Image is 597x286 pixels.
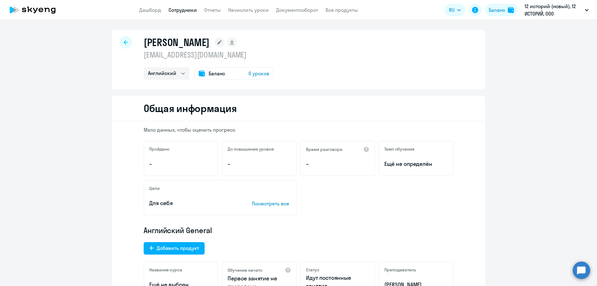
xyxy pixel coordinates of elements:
h5: Статус [306,267,319,273]
span: Английский General [144,225,212,235]
a: Отчеты [204,7,221,13]
p: – [149,160,213,168]
img: balance [508,7,514,13]
div: Добавить продукт [157,244,199,252]
p: Посмотреть все [252,200,291,207]
p: [EMAIL_ADDRESS][DOMAIN_NAME] [144,50,274,60]
h2: Общая информация [144,102,237,115]
h5: Название курса [149,267,182,273]
h5: Темп обучения [384,146,414,152]
span: Ещё не определён [384,160,448,168]
h5: Время разговора [306,147,342,152]
p: – [306,160,369,168]
h5: Пройдено [149,146,169,152]
a: Начислить уроки [228,7,269,13]
button: Балансbalance [485,4,518,16]
button: 12 историй (новый), 12 ИСТОРИЙ, ООО [521,2,592,17]
p: – [228,160,291,168]
button: Добавить продукт [144,242,205,255]
h5: Преподаватель [384,267,416,273]
h5: Цели [149,185,160,191]
button: RU [445,4,465,16]
h5: До повышения уровня [228,146,274,152]
h1: [PERSON_NAME] [144,36,210,49]
p: Для себя [149,199,233,207]
div: Баланс [489,6,505,14]
span: 0 уроков [248,70,269,77]
span: RU [449,6,455,14]
a: Дашборд [139,7,161,13]
p: Мало данных, чтобы оценить прогресс [144,126,453,133]
h5: Обучение начато [228,267,262,273]
a: Все продукты [326,7,358,13]
a: Сотрудники [169,7,197,13]
span: Баланс [209,70,225,77]
p: 12 историй (новый), 12 ИСТОРИЙ, ООО [525,2,582,17]
a: Документооборот [276,7,318,13]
